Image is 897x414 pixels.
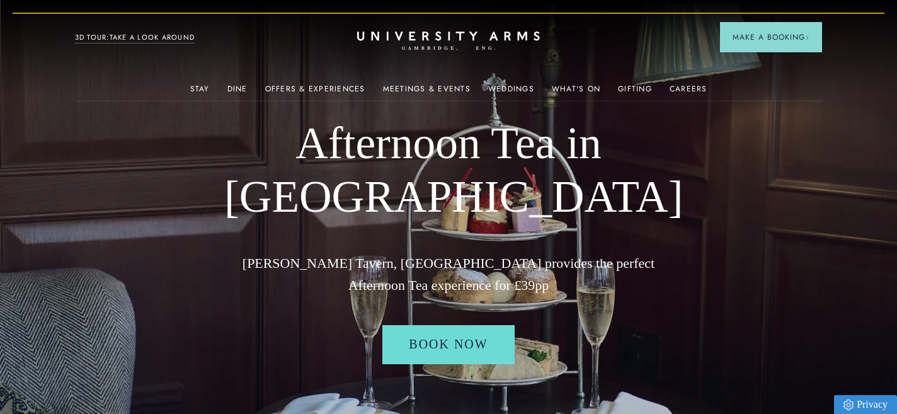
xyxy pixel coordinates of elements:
[357,32,540,51] a: Home
[834,395,897,414] a: Privacy
[843,400,854,410] img: Privacy
[265,84,365,101] a: Offers & Experiences
[382,325,514,364] a: Book Now
[383,84,471,101] a: Meetings & Events
[670,84,707,101] a: Careers
[618,84,652,101] a: Gifting
[227,84,248,101] a: Dine
[190,84,210,101] a: Stay
[552,84,600,101] a: What's On
[224,252,673,296] p: [PERSON_NAME] Tavern, [GEOGRAPHIC_DATA] provides the perfect Afternoon Tea experience for £39pp
[224,116,673,223] h1: Afternoon Tea in [GEOGRAPHIC_DATA]
[805,35,809,40] img: Arrow icon
[733,32,809,43] span: Make a Booking
[75,32,195,43] a: 3D TOUR:TAKE A LOOK AROUND
[720,22,822,52] button: Make a BookingArrow icon
[488,84,534,101] a: Weddings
